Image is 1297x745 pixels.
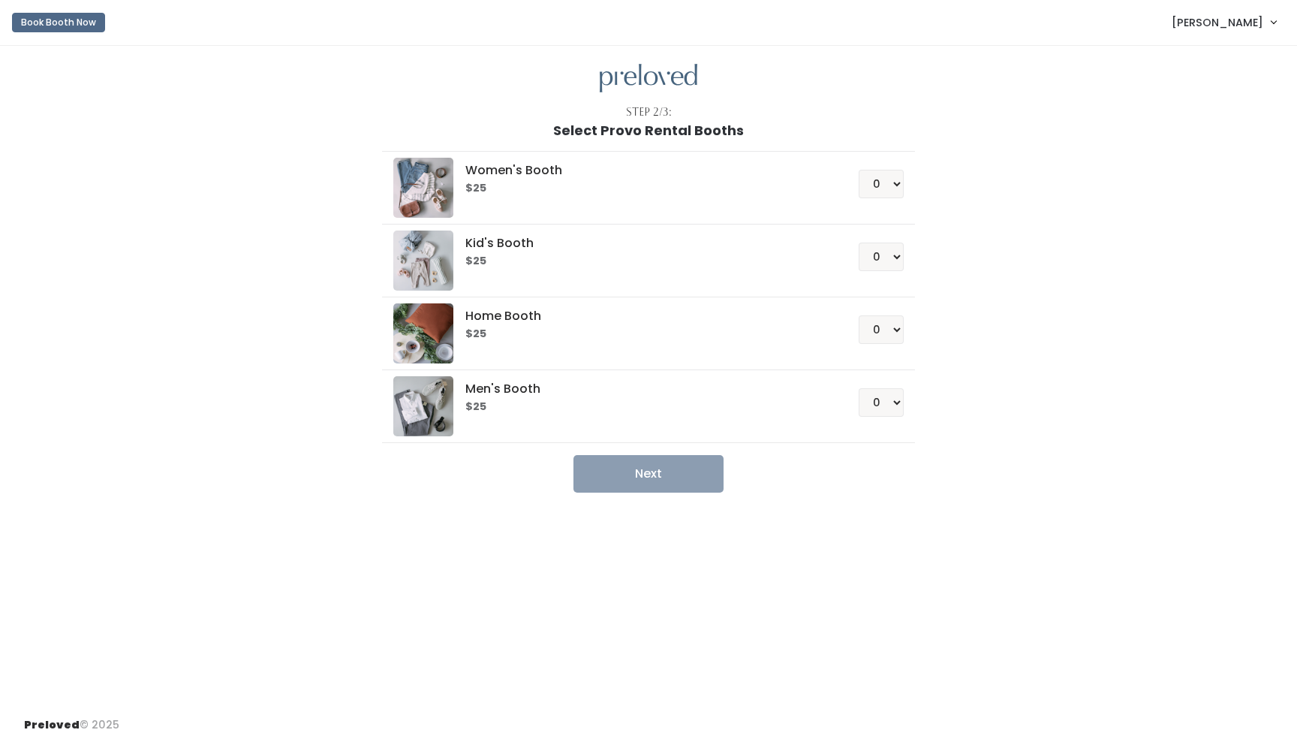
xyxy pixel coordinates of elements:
button: Book Booth Now [12,13,105,32]
span: [PERSON_NAME] [1172,14,1263,31]
h6: $25 [465,328,822,340]
img: preloved logo [393,231,453,291]
h1: Select Provo Rental Booths [553,123,744,138]
img: preloved logo [393,303,453,363]
h5: Men's Booth [465,382,822,396]
a: Book Booth Now [12,6,105,39]
div: Step 2/3: [626,104,672,120]
h5: Kid's Booth [465,237,822,250]
h6: $25 [465,182,822,195]
h6: $25 [465,255,822,267]
img: preloved logo [600,64,697,93]
img: preloved logo [393,376,453,436]
h6: $25 [465,401,822,413]
a: [PERSON_NAME] [1157,6,1291,38]
h5: Women's Booth [465,164,822,177]
h5: Home Booth [465,309,822,323]
div: © 2025 [24,705,119,733]
button: Next [573,455,724,493]
img: preloved logo [393,158,453,218]
span: Preloved [24,717,80,732]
